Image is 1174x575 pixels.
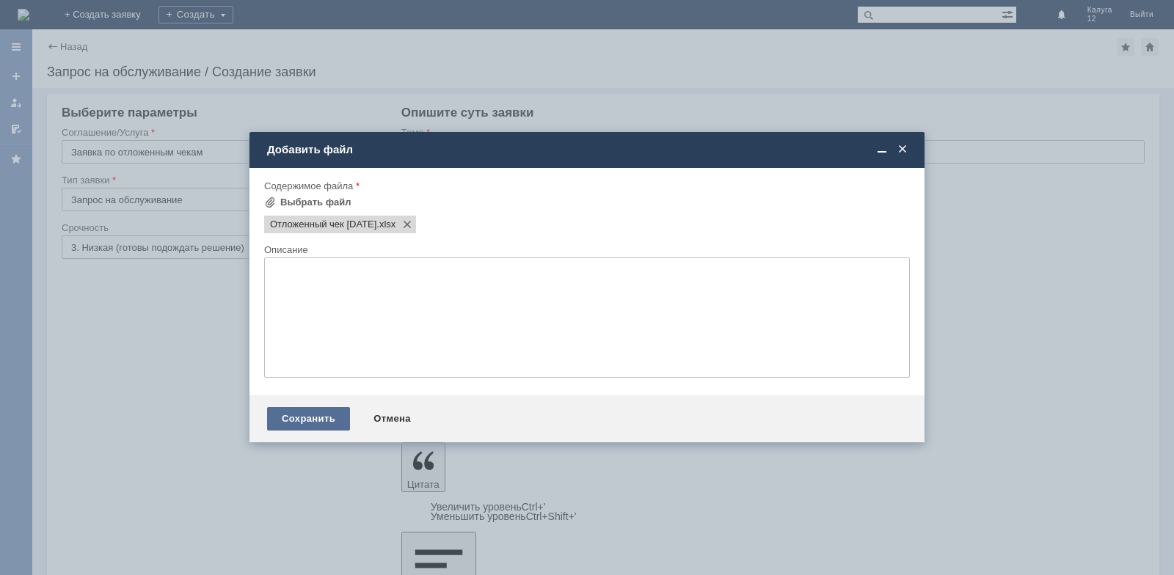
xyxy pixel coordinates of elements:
span: Закрыть [895,143,910,156]
div: Добрый вечер. Прошу удалить отложенный чек во вложении. [GEOGRAPHIC_DATA]. [6,6,214,41]
div: Содержимое файла [264,181,907,191]
span: Отложенный чек 29.09.2025 г..xlsx [376,219,395,230]
div: Выбрать файл [280,197,351,208]
span: Отложенный чек 29.09.2025 г..xlsx [270,219,376,230]
div: Описание [264,245,907,254]
span: Свернуть (Ctrl + M) [875,143,889,156]
div: Добавить файл [267,143,910,156]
